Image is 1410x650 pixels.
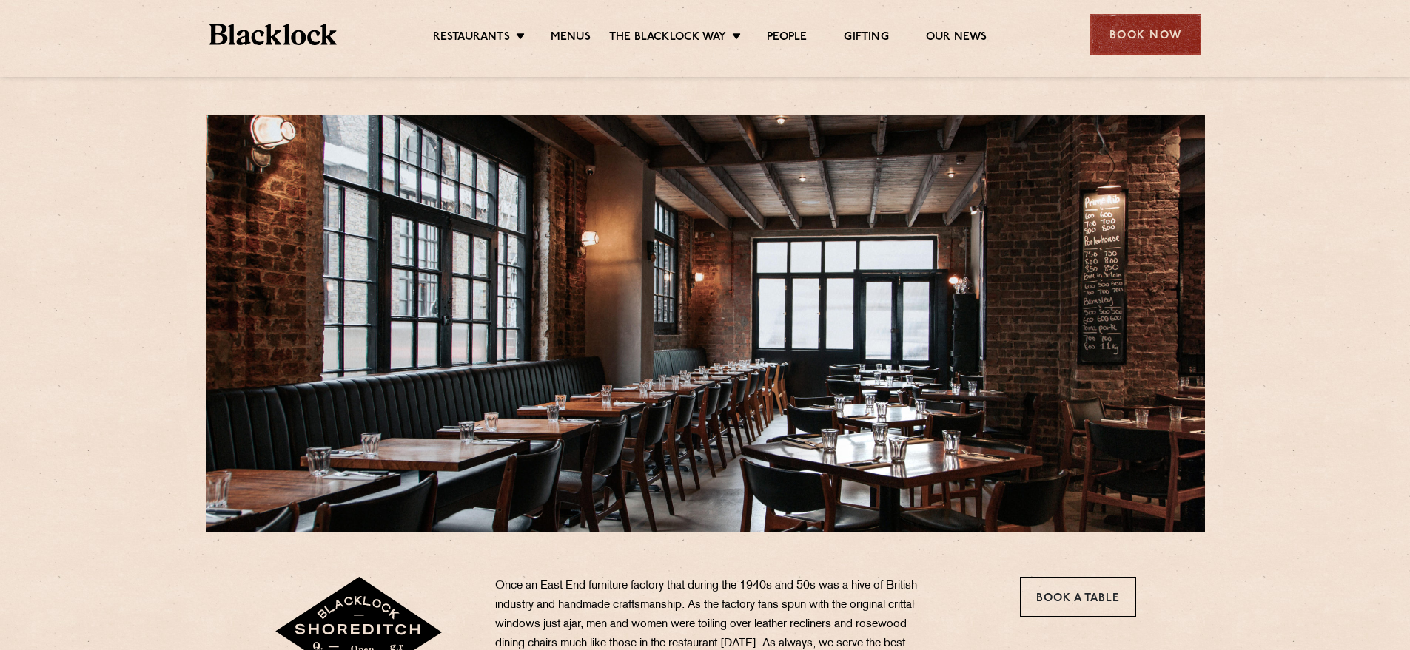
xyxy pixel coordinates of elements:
a: People [767,30,807,47]
img: BL_Textured_Logo-footer-cropped.svg [209,24,338,45]
a: Gifting [844,30,888,47]
a: Our News [926,30,987,47]
a: Restaurants [433,30,510,47]
a: The Blacklock Way [609,30,726,47]
a: Menus [551,30,591,47]
div: Book Now [1090,14,1201,55]
a: Book a Table [1020,577,1136,617]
